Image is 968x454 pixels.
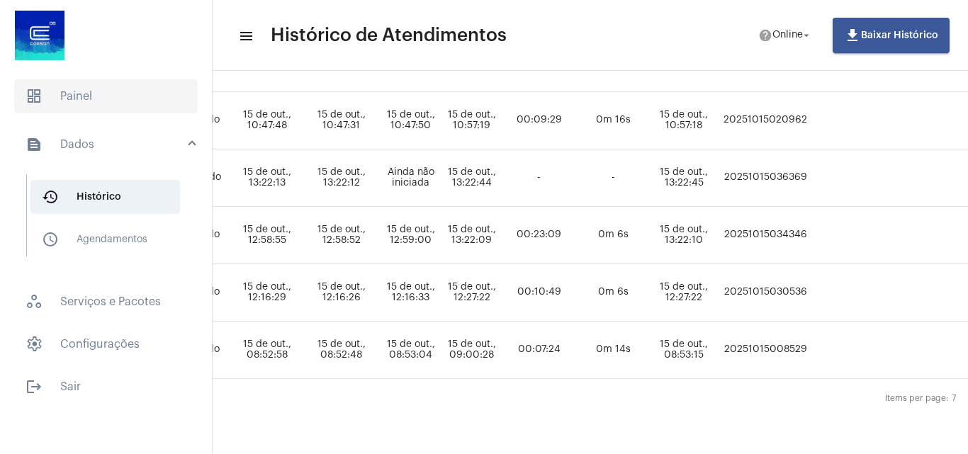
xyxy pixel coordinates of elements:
td: 15 de out., 13:22:45 [648,149,719,207]
td: 15 de out., 12:58:55 [230,207,304,264]
td: 20251015030536 [719,264,811,322]
td: 15 de out., 10:57:19 [443,92,500,149]
mat-icon: sidenav icon [26,136,43,153]
td: 15 de out., 13:22:13 [230,149,304,207]
td: - [500,149,578,207]
button: Baixar Histórico [833,18,950,53]
td: 00:09:29 [500,92,578,149]
td: 20251015036369 [719,149,811,207]
mat-icon: sidenav icon [42,188,59,205]
span: Online [772,30,803,40]
td: 20251015020962 [719,92,811,149]
td: 15 de out., 12:16:26 [304,264,378,322]
td: 15 de out., 08:53:04 [378,322,443,379]
span: Painel [14,79,198,113]
td: 0m 6s [578,207,648,264]
td: 15 de out., 10:47:31 [304,92,378,149]
td: 15 de out., 08:53:15 [648,322,719,379]
div: sidenav iconDados [9,167,212,276]
span: Histórico [30,180,180,214]
td: Ainda não iniciada [378,149,443,207]
td: 15 de out., 12:59:00 [378,207,443,264]
td: 20251015034346 [719,207,811,264]
button: Online [750,21,821,50]
td: 15 de out., 10:47:50 [378,92,443,149]
span: Baixar Histórico [844,30,938,40]
td: 15 de out., 08:52:58 [230,322,304,379]
span: sidenav icon [26,293,43,310]
td: 15 de out., 13:22:10 [648,207,719,264]
td: 15 de out., 13:22:44 [443,149,500,207]
td: 00:10:49 [500,264,578,322]
span: Serviços e Pacotes [14,285,198,319]
span: Histórico de Atendimentos [271,24,507,47]
div: Items per page: [885,394,949,403]
td: 0m 16s [578,92,648,149]
td: 20251015008529 [719,322,811,379]
span: sidenav icon [26,88,43,105]
td: 15 de out., 10:57:18 [648,92,719,149]
mat-icon: file_download [844,27,861,44]
mat-icon: sidenav icon [42,231,59,248]
span: Sair [14,370,198,404]
td: 15 de out., 13:22:12 [304,149,378,207]
td: 15 de out., 12:16:33 [378,264,443,322]
td: 00:23:09 [500,207,578,264]
td: 15 de out., 12:27:22 [648,264,719,322]
td: 15 de out., 08:52:48 [304,322,378,379]
td: 15 de out., 12:16:29 [230,264,304,322]
td: 15 de out., 09:00:28 [443,322,500,379]
td: 00:07:24 [500,322,578,379]
mat-icon: sidenav icon [26,378,43,395]
mat-icon: help [758,28,772,42]
td: 15 de out., 10:47:48 [230,92,304,149]
img: d4669ae0-8c07-2337-4f67-34b0df7f5ae4.jpeg [11,7,68,64]
span: Configurações [14,327,198,361]
mat-panel-title: Dados [26,136,189,153]
td: 15 de out., 13:22:09 [443,207,500,264]
mat-icon: sidenav icon [238,28,252,45]
td: 15 de out., 12:27:22 [443,264,500,322]
span: Agendamentos [30,222,180,256]
mat-icon: arrow_drop_down [800,29,813,42]
td: - [578,149,648,207]
td: 15 de out., 12:58:52 [304,207,378,264]
span: sidenav icon [26,336,43,353]
td: 0m 6s [578,264,648,322]
div: 7 [952,394,956,403]
td: 0m 14s [578,322,648,379]
mat-expansion-panel-header: sidenav iconDados [9,122,212,167]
